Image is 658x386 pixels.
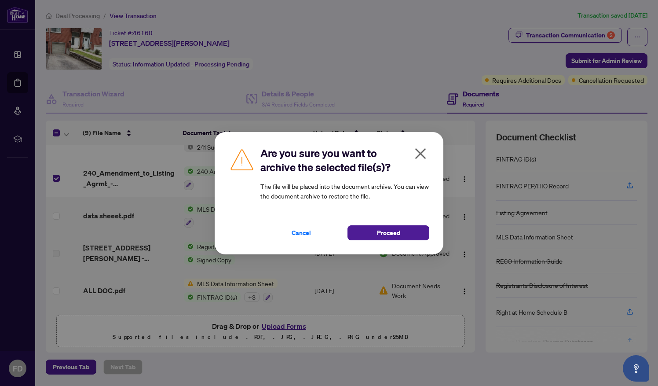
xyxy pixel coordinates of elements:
img: Caution Icon [229,146,255,173]
span: Proceed [377,226,400,240]
button: Open asap [623,355,649,382]
span: Cancel [292,226,311,240]
article: The file will be placed into the document archive. You can view the document archive to restore t... [260,181,429,201]
button: Proceed [347,225,429,240]
button: Cancel [260,225,342,240]
span: close [413,147,428,161]
h2: Are you sure you want to archive the selected file(s)? [260,146,429,174]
